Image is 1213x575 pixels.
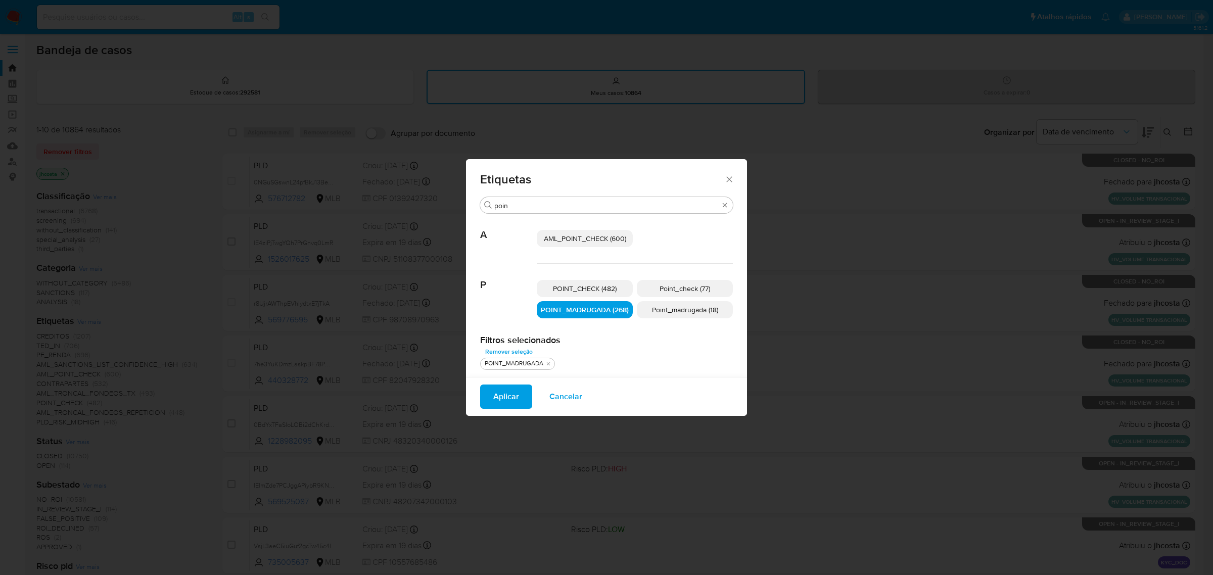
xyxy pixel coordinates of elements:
[480,346,538,358] button: Remover seleção
[537,230,633,247] div: AML_POINT_CHECK (600)
[480,214,537,241] span: A
[537,301,633,318] div: POINT_MADRUGADA (268)
[537,280,633,297] div: POINT_CHECK (482)
[480,264,537,291] span: P
[549,386,582,408] span: Cancelar
[660,283,710,294] span: Point_check (77)
[544,233,626,244] span: AML_POINT_CHECK (600)
[541,305,629,315] span: POINT_MADRUGADA (268)
[480,173,724,185] span: Etiquetas
[493,386,519,408] span: Aplicar
[724,174,733,183] button: Fechar
[721,201,729,209] button: Borrar
[494,201,719,210] input: Filtro de pesquisa
[652,305,718,315] span: Point_madrugada (18)
[536,385,595,409] button: Cancelar
[553,283,617,294] span: POINT_CHECK (482)
[484,201,492,209] button: Buscar
[480,334,733,346] h2: Filtros selecionados
[637,280,733,297] div: Point_check (77)
[485,347,533,357] span: Remover seleção
[483,359,545,368] div: POINT_MADRUGADA
[637,301,733,318] div: Point_madrugada (18)
[480,385,532,409] button: Aplicar
[544,360,552,368] button: quitar POINT_MADRUGADA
